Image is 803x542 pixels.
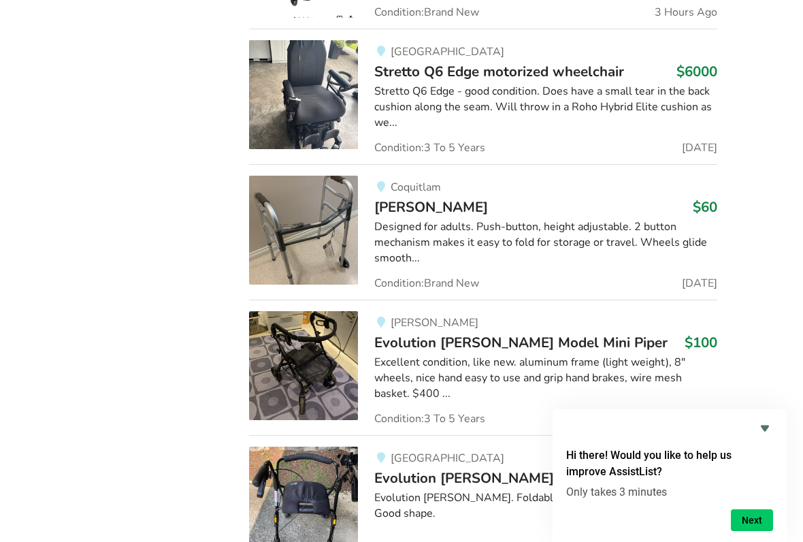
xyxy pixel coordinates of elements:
span: Evolution [PERSON_NAME] Model Mini Piper [374,333,668,352]
span: [PERSON_NAME] [391,315,478,330]
div: Excellent condition, like new. aluminum frame (light weight), 8" wheels, nice hand easy to use an... [374,355,717,402]
img: mobility-stretto q6 edge motorized wheelchair [249,40,358,149]
span: [PERSON_NAME] [374,197,488,217]
span: Stretto Q6 Edge motorized wheelchair [374,62,624,81]
span: 3 Hours Ago [655,7,717,18]
h3: $60 [693,198,717,216]
span: Evolution [PERSON_NAME] [374,468,554,488]
a: mobility-stretto q6 edge motorized wheelchair[GEOGRAPHIC_DATA]Stretto Q6 Edge motorized wheelchai... [249,29,717,164]
a: mobility-walkerCoquitlam[PERSON_NAME]$60Designed for adults. Push-button, height adjustable. 2 bu... [249,164,717,300]
button: Hide survey [757,420,773,436]
h3: $6000 [676,63,717,80]
p: Only takes 3 minutes [566,485,773,498]
div: Evolution [PERSON_NAME]. Foldable. 15 inch seat width. Black. Good shape. [374,490,717,522]
h3: $100 [685,334,717,351]
div: Stretto Q6 Edge - good condition. Does have a small tear in the back cushion along the seam. Will... [374,84,717,131]
span: [GEOGRAPHIC_DATA] [391,44,504,59]
div: Designed for adults. Push-button, height adjustable. 2 button mechanism makes it easy to fold for... [374,219,717,266]
h2: Hi there! Would you like to help us improve AssistList? [566,447,773,480]
img: mobility-evolution walker model mini piper [249,311,358,420]
button: Next question [731,509,773,531]
div: Hi there! Would you like to help us improve AssistList? [566,420,773,531]
span: Condition: 3 To 5 Years [374,413,485,424]
span: Condition: Brand New [374,7,479,18]
a: mobility-evolution walker model mini piper[PERSON_NAME]Evolution [PERSON_NAME] Model Mini Piper$1... [249,300,717,435]
span: [DATE] [682,278,717,289]
img: mobility-walker [249,176,358,285]
span: Condition: 3 To 5 Years [374,142,485,153]
span: [GEOGRAPHIC_DATA] [391,451,504,466]
span: Coquitlam [391,180,441,195]
span: Condition: Brand New [374,278,479,289]
span: [DATE] [682,142,717,153]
